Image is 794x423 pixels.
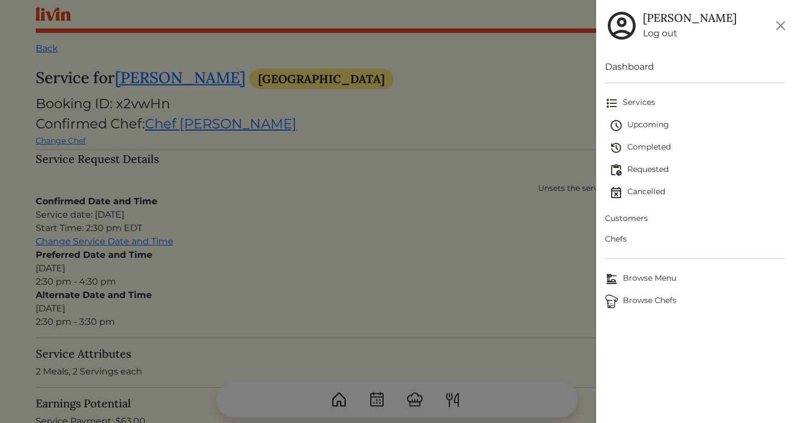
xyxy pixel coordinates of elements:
[605,233,785,245] span: Chefs
[605,295,785,308] span: Browse Chefs
[605,272,618,286] img: Browse Menu
[772,17,790,35] button: Close
[609,141,623,155] img: history-2b446bceb7e0f53b931186bf4c1776ac458fe31ad3b688388ec82af02103cd45.svg
[609,186,785,199] span: Cancelled
[605,208,785,229] a: Customers
[605,229,785,249] a: Chefs
[605,290,785,313] a: ChefsBrowse Chefs
[609,159,785,181] a: Requested
[643,11,737,25] h5: [PERSON_NAME]
[605,268,785,290] a: Browse MenuBrowse Menu
[609,164,785,177] span: Requested
[643,27,737,40] a: Log out
[605,272,785,286] span: Browse Menu
[605,295,618,308] img: Browse Chefs
[609,164,623,177] img: pending_actions-fd19ce2ea80609cc4d7bbea353f93e2f363e46d0f816104e4e0650fdd7f915cf.svg
[605,9,638,42] img: user_account-e6e16d2ec92f44fc35f99ef0dc9cddf60790bfa021a6ecb1c896eb5d2907b31c.svg
[605,97,618,110] img: format_list_bulleted-ebc7f0161ee23162107b508e562e81cd567eeab2455044221954b09d19068e74.svg
[609,119,623,132] img: schedule-fa401ccd6b27cf58db24c3bb5584b27dcd8bd24ae666a918e1c6b4ae8c451a22.svg
[609,141,785,155] span: Completed
[609,119,785,132] span: Upcoming
[605,213,785,224] span: Customers
[609,114,785,137] a: Upcoming
[605,97,785,110] span: Services
[605,60,785,74] a: Dashboard
[609,181,785,204] a: Cancelled
[609,186,623,199] img: event_cancelled-67e280bd0a9e072c26133efab016668ee6d7272ad66fa3c7eb58af48b074a3a4.svg
[609,137,785,159] a: Completed
[605,92,785,114] a: Services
